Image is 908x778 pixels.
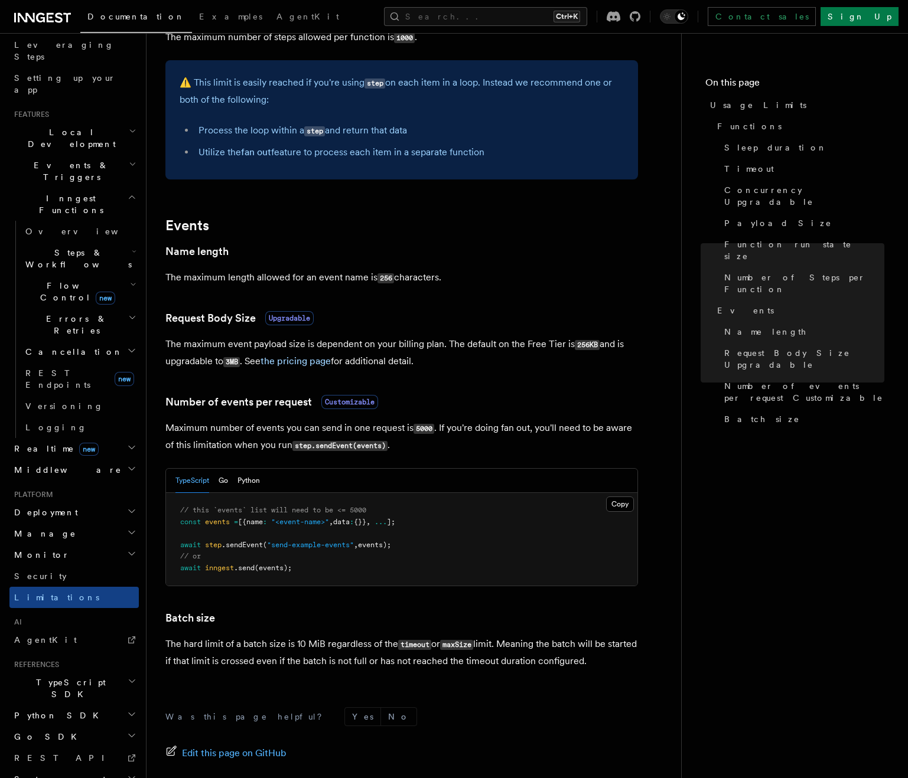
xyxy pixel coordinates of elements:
[261,355,331,367] a: the pricing page
[96,292,115,305] span: new
[9,528,76,540] span: Manage
[180,564,201,572] span: await
[9,506,78,518] span: Deployment
[9,192,128,216] span: Inngest Functions
[9,126,129,150] span: Local Development
[724,380,884,404] span: Number of events per request Customizable
[381,708,416,725] button: No
[717,120,782,132] span: Functions
[237,469,260,493] button: Python
[720,267,884,300] a: Number of Steps per Function
[80,4,192,33] a: Documentation
[9,549,70,561] span: Monitor
[165,394,378,410] a: Number of events per requestCustomizable
[9,660,59,669] span: References
[79,443,99,456] span: new
[219,469,228,493] button: Go
[21,308,139,341] button: Errors & Retries
[9,459,139,480] button: Middleware
[21,275,139,308] button: Flow Controlnew
[821,7,899,26] a: Sign Up
[9,67,139,100] a: Setting up your app
[165,711,330,723] p: Was this page helpful?
[9,565,139,587] a: Security
[9,464,122,476] span: Middleware
[660,9,688,24] button: Toggle dark mode
[354,541,358,549] span: ,
[175,469,209,493] button: TypeScript
[329,518,333,526] span: ,
[398,640,431,650] code: timeout
[165,420,638,454] p: Maximum number of events you can send in one request is . If you're doing fan out, you'll need to...
[9,438,139,459] button: Realtimenew
[199,12,262,21] span: Examples
[21,341,139,362] button: Cancellation
[375,518,387,526] span: ...
[165,29,638,46] p: The maximum number of steps allowed per function is .
[9,502,139,523] button: Deployment
[724,238,884,262] span: Function run state size
[165,745,287,761] a: Edit this page on GitHub
[9,159,129,183] span: Events & Triggers
[720,408,884,430] a: Batch size
[25,227,147,236] span: Overview
[234,518,238,526] span: =
[263,518,267,526] span: :
[14,593,99,602] span: Limitations
[705,94,884,116] a: Usage Limits
[720,179,884,213] a: Concurrency Upgradable
[345,708,380,725] button: Yes
[9,629,139,650] a: AgentKit
[180,506,366,514] span: // this `events` list will need to be <= 5000
[720,213,884,234] a: Payload Size
[724,272,884,295] span: Number of Steps per Function
[354,518,366,526] span: {}}
[180,518,201,526] span: const
[9,672,139,705] button: TypeScript SDK
[238,518,263,526] span: [{name
[21,313,128,336] span: Errors & Retries
[14,73,116,94] span: Setting up your app
[205,541,222,549] span: step
[9,587,139,608] a: Limitations
[606,496,634,512] button: Copy
[705,76,884,94] h4: On this page
[9,523,139,544] button: Manage
[115,372,134,386] span: new
[358,541,391,549] span: events);
[440,640,473,650] code: maxSize
[575,340,600,350] code: 256KB
[9,617,22,627] span: AI
[165,269,638,286] p: The maximum length allowed for an event name is characters.
[304,126,325,136] code: step
[366,518,370,526] span: ,
[180,541,201,549] span: await
[384,7,587,26] button: Search...Ctrl+K
[21,362,139,395] a: REST Endpointsnew
[292,441,388,451] code: step.sendEvent(events)
[165,243,229,260] a: Name length
[21,280,130,303] span: Flow Control
[9,155,139,188] button: Events & Triggers
[720,234,884,267] a: Function run state size
[9,747,139,769] a: REST API
[21,346,123,358] span: Cancellation
[9,705,139,726] button: Python SDK
[724,163,774,175] span: Timeout
[717,305,774,316] span: Events
[14,753,115,763] span: REST API
[180,552,201,560] span: // or
[234,564,255,572] span: .send
[720,321,884,342] a: Name length
[165,610,215,626] a: Batch size
[205,564,234,572] span: inngest
[394,33,415,43] code: 1000
[9,544,139,565] button: Monitor
[333,518,350,526] span: data
[9,443,99,455] span: Realtime
[21,417,139,438] a: Logging
[9,188,139,221] button: Inngest Functions
[14,635,77,645] span: AgentKit
[9,34,139,67] a: Leveraging Steps
[21,242,139,275] button: Steps & Workflows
